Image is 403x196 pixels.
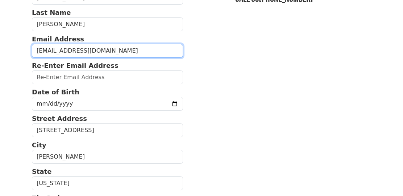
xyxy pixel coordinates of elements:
[32,35,84,43] strong: Email Address
[32,115,87,122] strong: Street Address
[32,70,183,84] input: Re-Enter Email Address
[32,17,183,31] input: Last Name
[32,9,71,16] strong: Last Name
[32,44,183,58] input: Email Address
[32,62,119,69] strong: Re-Enter Email Address
[32,150,183,164] input: City
[32,168,52,175] strong: State
[32,123,183,137] input: Street Address
[32,88,79,96] strong: Date of Birth
[32,141,46,149] strong: City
